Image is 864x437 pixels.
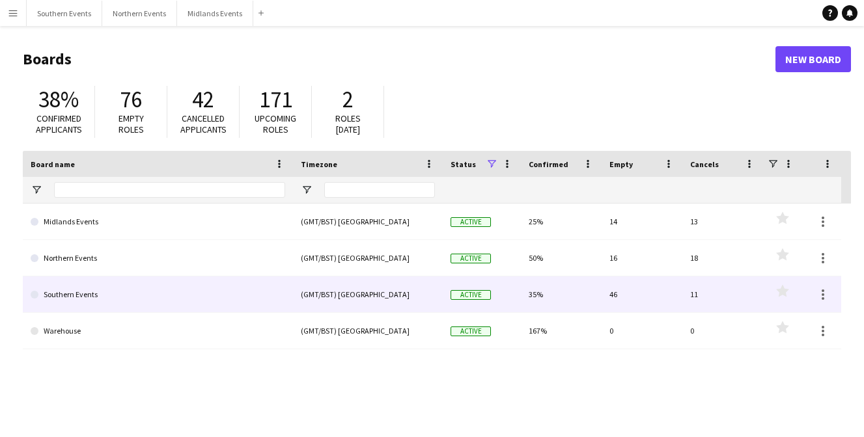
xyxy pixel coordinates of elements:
[682,313,763,349] div: 0
[301,159,337,169] span: Timezone
[521,204,602,239] div: 25%
[293,276,443,312] div: (GMT/BST) [GEOGRAPHIC_DATA]
[682,204,763,239] div: 13
[31,184,42,196] button: Open Filter Menu
[682,276,763,312] div: 11
[451,159,476,169] span: Status
[177,1,253,26] button: Midlands Events
[521,240,602,276] div: 50%
[31,240,285,276] a: Northern Events
[324,182,435,198] input: Timezone Filter Input
[38,85,79,114] span: 38%
[602,204,682,239] div: 14
[31,313,285,349] a: Warehouse
[602,276,682,312] div: 46
[293,240,443,276] div: (GMT/BST) [GEOGRAPHIC_DATA]
[451,217,491,227] span: Active
[682,240,763,276] div: 18
[293,313,443,349] div: (GMT/BST) [GEOGRAPHIC_DATA]
[36,113,82,135] span: Confirmed applicants
[192,85,214,114] span: 42
[255,113,296,135] span: Upcoming roles
[31,159,75,169] span: Board name
[118,113,144,135] span: Empty roles
[31,204,285,240] a: Midlands Events
[259,85,292,114] span: 171
[451,254,491,263] span: Active
[31,276,285,313] a: Southern Events
[602,240,682,276] div: 16
[521,313,602,349] div: 167%
[775,46,851,72] a: New Board
[521,276,602,312] div: 35%
[690,159,719,169] span: Cancels
[335,113,361,135] span: Roles [DATE]
[23,49,775,69] h1: Boards
[609,159,633,169] span: Empty
[451,326,491,336] span: Active
[301,184,313,196] button: Open Filter Menu
[451,290,491,300] span: Active
[602,313,682,349] div: 0
[342,85,354,114] span: 2
[293,204,443,239] div: (GMT/BST) [GEOGRAPHIC_DATA]
[27,1,102,26] button: Southern Events
[120,85,142,114] span: 76
[54,182,285,198] input: Board name Filter Input
[529,159,568,169] span: Confirmed
[180,113,227,135] span: Cancelled applicants
[102,1,177,26] button: Northern Events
